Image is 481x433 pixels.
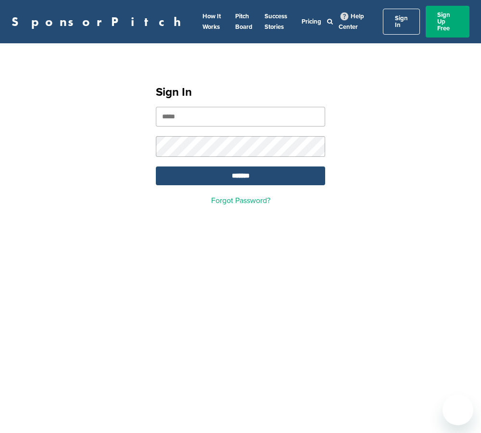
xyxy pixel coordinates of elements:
a: Sign In [383,9,420,35]
a: Forgot Password? [211,196,270,205]
a: Pitch Board [235,13,253,31]
a: SponsorPitch [12,15,187,28]
iframe: Button to launch messaging window [443,395,473,425]
a: How It Works [203,13,221,31]
h1: Sign In [156,84,325,101]
a: Success Stories [265,13,287,31]
a: Help Center [339,11,364,33]
a: Sign Up Free [426,6,469,38]
a: Pricing [302,18,321,25]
